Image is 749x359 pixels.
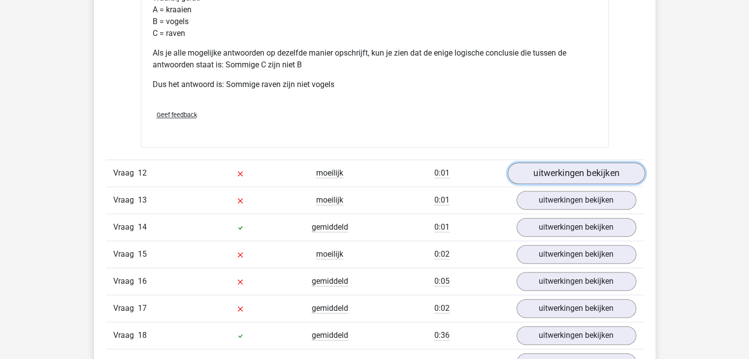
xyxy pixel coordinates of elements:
span: 16 [138,276,147,286]
span: Geef feedback [157,111,197,119]
a: uitwerkingen bekijken [517,191,636,209]
span: gemiddeld [312,222,348,232]
span: 0:02 [434,303,450,313]
span: gemiddeld [312,303,348,313]
span: Vraag [113,329,138,341]
span: moeilijk [316,168,343,178]
a: uitwerkingen bekijken [517,218,636,237]
span: 0:36 [434,330,450,340]
span: gemiddeld [312,276,348,286]
span: 15 [138,249,147,259]
a: uitwerkingen bekijken [517,272,636,291]
span: 0:01 [434,222,450,232]
span: Vraag [113,194,138,206]
span: 0:01 [434,168,450,178]
p: Dus het antwoord is: Sommige raven zijn niet vogels [153,79,597,90]
span: moeilijk [316,249,343,259]
span: Vraag [113,275,138,287]
span: 0:01 [434,195,450,205]
a: uitwerkingen bekijken [517,245,636,264]
span: 14 [138,222,147,232]
span: moeilijk [316,195,343,205]
p: Als je alle mogelijke antwoorden op dezelfde manier opschrijft, kun je zien dat de enige logische... [153,47,597,71]
span: Vraag [113,302,138,314]
span: 13 [138,195,147,205]
span: 0:05 [434,276,450,286]
span: gemiddeld [312,330,348,340]
span: Vraag [113,221,138,233]
span: 0:02 [434,249,450,259]
span: 12 [138,168,147,178]
a: uitwerkingen bekijken [507,162,645,184]
a: uitwerkingen bekijken [517,326,636,345]
span: Vraag [113,248,138,260]
span: 18 [138,330,147,340]
span: Vraag [113,167,138,179]
a: uitwerkingen bekijken [517,299,636,318]
span: 17 [138,303,147,313]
